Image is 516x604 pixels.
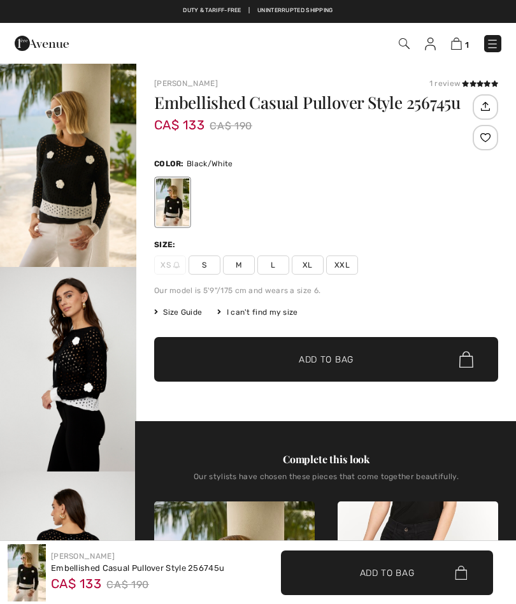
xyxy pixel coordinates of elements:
[281,550,493,595] button: Add to Bag
[223,255,255,275] span: M
[326,255,358,275] span: XXL
[217,306,297,318] div: I can't find my size
[154,285,498,296] div: Our model is 5'9"/175 cm and wears a size 6.
[425,38,436,50] img: My Info
[210,117,252,136] span: CA$ 190
[299,353,354,366] span: Add to Bag
[173,262,180,268] img: ring-m.svg
[154,452,498,467] div: Complete this look
[154,159,184,168] span: Color:
[15,36,69,48] a: 1ère Avenue
[154,255,186,275] span: XS
[106,575,149,594] span: CA$ 190
[257,255,289,275] span: L
[154,472,498,491] div: Our stylists have chosen these pieces that come together beautifully.
[51,552,115,561] a: [PERSON_NAME]
[187,159,233,168] span: Black/White
[154,104,204,133] span: CA$ 133
[154,306,202,318] span: Size Guide
[459,351,473,368] img: Bag.svg
[154,337,498,382] button: Add to Bag
[292,255,324,275] span: XL
[455,566,467,580] img: Bag.svg
[156,178,189,226] div: Black/White
[451,38,462,50] img: Shopping Bag
[154,94,469,111] h1: Embellished Casual Pullover Style 256745u
[8,544,46,601] img: Embellished Casual Pullover Style 256745U
[154,79,218,88] a: [PERSON_NAME]
[429,78,498,89] div: 1 review
[154,239,178,250] div: Size:
[451,36,469,51] a: 1
[51,572,101,591] span: CA$ 133
[15,31,69,56] img: 1ère Avenue
[465,40,469,50] span: 1
[486,38,499,50] img: Menu
[399,38,410,49] img: Search
[360,566,415,579] span: Add to Bag
[189,255,220,275] span: S
[51,562,224,575] div: Embellished Casual Pullover Style 256745u
[475,96,496,117] img: Share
